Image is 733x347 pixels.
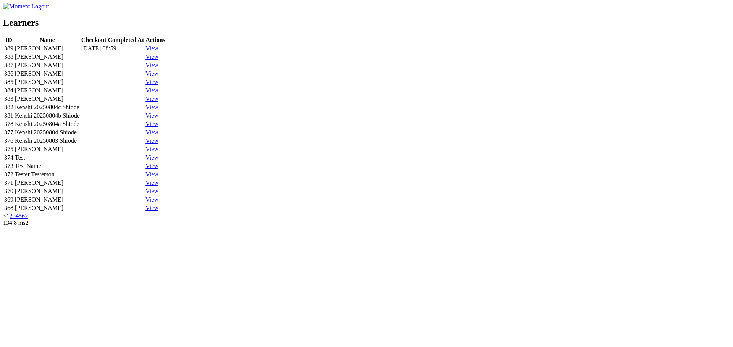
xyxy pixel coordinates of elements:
[15,104,80,111] div: Kenshi 20250804c Shiode
[145,121,158,127] a: View
[145,62,158,68] a: View
[81,36,144,44] th: Checkout Completed At
[4,146,13,153] div: 375
[15,121,80,128] div: Kenshi 20250804a Shiode
[4,137,13,144] div: 376
[145,171,158,178] a: View
[26,219,29,226] span: 2
[145,36,166,44] th: Actions
[15,196,80,203] div: [PERSON_NAME]
[4,53,13,60] div: 388
[15,36,80,44] th: Name
[31,3,49,10] a: Logout
[15,163,80,169] div: Test Name
[145,87,158,94] a: View
[145,104,158,110] a: View
[4,129,13,136] div: 377
[15,188,80,195] div: [PERSON_NAME]
[18,219,26,226] span: ms
[4,196,13,203] div: 369
[15,87,80,94] div: [PERSON_NAME]
[3,3,30,10] img: Moment
[4,205,13,211] div: 368
[145,53,158,60] a: View
[22,213,25,219] a: 6
[10,213,13,219] a: 2
[145,112,158,119] a: View
[3,213,6,219] a: Previous
[3,18,730,28] h2: Learners
[4,45,13,52] div: 389
[4,154,13,161] div: 374
[145,129,158,136] a: View
[15,62,80,69] div: [PERSON_NAME]
[4,36,14,44] th: ID
[4,188,13,195] div: 370
[4,87,13,94] div: 384
[16,213,19,219] a: 4
[15,179,80,186] div: [PERSON_NAME]
[15,79,80,86] div: [PERSON_NAME]
[13,213,16,219] a: 3
[15,154,80,161] div: Test
[15,45,80,52] div: [PERSON_NAME]
[4,70,13,77] div: 386
[4,171,13,178] div: 372
[15,95,80,102] div: [PERSON_NAME]
[145,137,158,144] a: View
[81,45,144,52] div: [DATE] 08:59
[15,53,80,60] div: [PERSON_NAME]
[145,45,158,52] a: View
[4,179,13,186] div: 371
[145,205,158,211] a: View
[3,219,17,226] span: 134.8
[4,79,13,86] div: 385
[15,205,80,211] div: [PERSON_NAME]
[4,163,13,169] div: 373
[25,213,28,219] a: Next
[145,146,158,152] a: View
[145,95,158,102] a: View
[15,171,80,178] div: Tester Testerson
[4,112,13,119] div: 381
[4,104,13,111] div: 382
[15,70,80,77] div: [PERSON_NAME]
[145,196,158,203] a: View
[145,79,158,85] a: View
[3,213,730,219] nav: Pages
[15,112,80,119] div: Kenshi 20250804b Shiode
[4,95,13,102] div: 383
[145,179,158,186] a: View
[4,62,13,69] div: 387
[145,163,158,169] a: View
[145,154,158,161] a: View
[4,121,13,128] div: 378
[15,146,80,153] div: [PERSON_NAME]
[145,70,158,77] a: View
[15,129,80,136] div: Kenshi 20250804 Shiode
[145,188,158,194] a: View
[19,213,22,219] a: 5
[6,213,10,219] a: 1
[15,137,80,144] div: Kenshi 20250803 Shiode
